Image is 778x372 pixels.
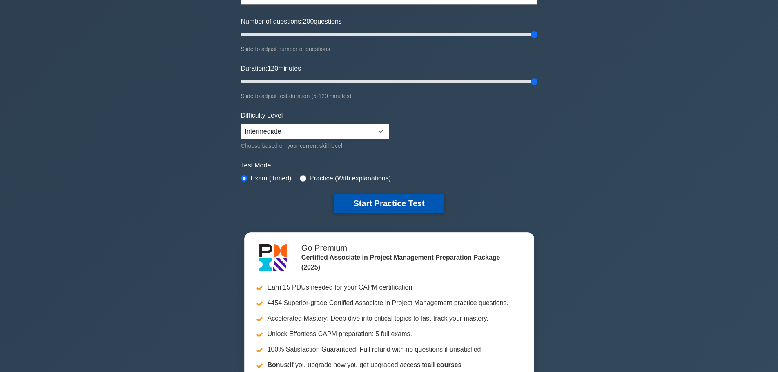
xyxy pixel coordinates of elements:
[310,174,391,183] label: Practice (With explanations)
[241,160,537,170] label: Test Mode
[303,18,314,25] span: 200
[251,174,292,183] label: Exam (Timed)
[241,141,389,151] div: Choose based on your current skill level
[241,91,537,101] div: Slide to adjust test duration (5-120 minutes)
[241,111,283,120] label: Difficulty Level
[241,17,342,27] label: Number of questions: questions
[267,65,278,72] span: 120
[241,64,301,74] label: Duration: minutes
[334,194,444,213] button: Start Practice Test
[241,44,537,54] div: Slide to adjust number of questions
